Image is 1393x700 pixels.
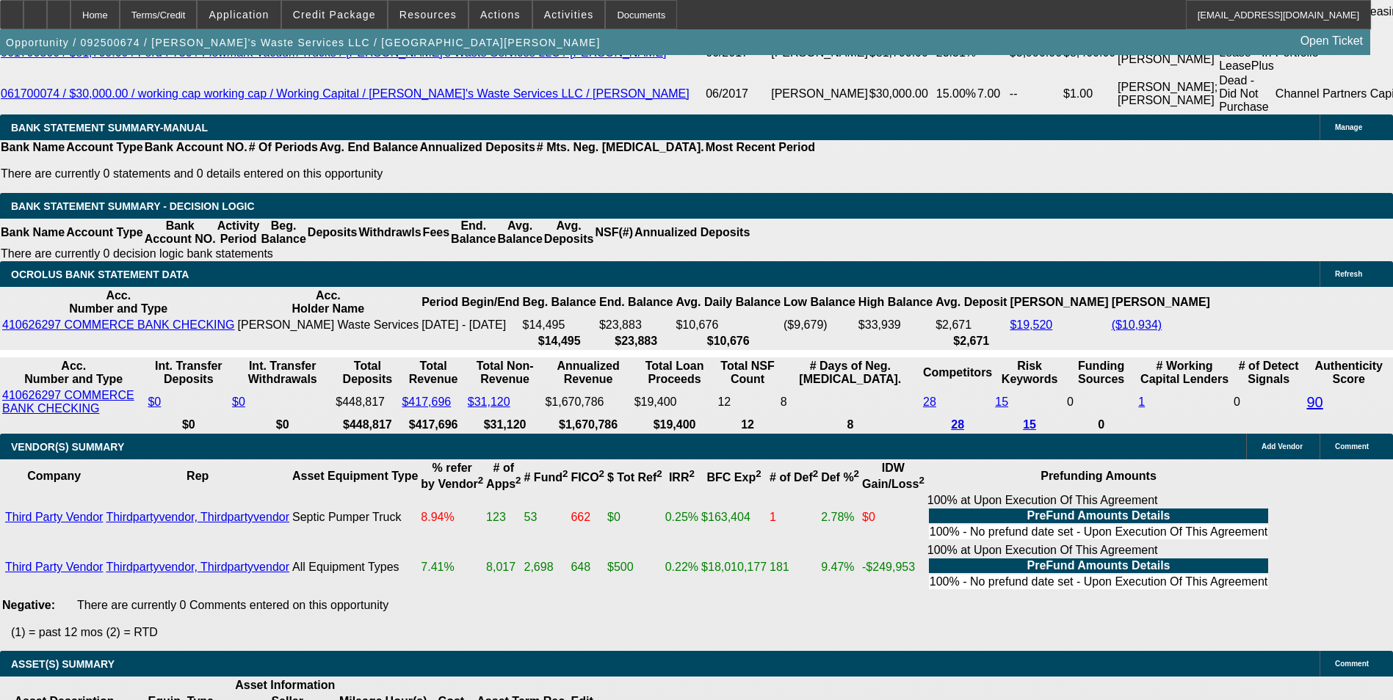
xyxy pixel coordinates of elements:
[634,359,716,387] th: Total Loan Proceeds
[594,219,634,247] th: NSF(#)
[6,37,601,48] span: Opportunity / 092500674 / [PERSON_NAME]'s Waste Services LLC / [GEOGRAPHIC_DATA][PERSON_NAME]
[144,219,217,247] th: Bank Account NO.
[669,471,695,484] b: IRR
[994,359,1065,387] th: Risk Keywords
[861,493,925,542] td: $0
[1063,73,1117,114] td: $1.00
[1137,359,1231,387] th: # Working Capital Lenders
[147,418,230,432] th: $0
[665,543,699,591] td: 0.22%
[1306,394,1323,410] a: 90
[705,140,816,155] th: Most Recent Period
[813,468,818,479] sup: 2
[770,73,869,114] td: [PERSON_NAME]
[935,334,1007,349] th: $2,671
[820,493,860,542] td: 2.78%
[1,288,236,316] th: Acc. Number and Type
[496,219,543,247] th: Avg. Balance
[1066,359,1136,387] th: Funding Sources
[780,388,921,416] td: 8
[717,359,778,387] th: Sum of the Total NSF Count and Total Overdraft Fee Count from Ocrolus
[780,359,921,387] th: # Days of Neg. [MEDICAL_DATA].
[923,395,936,408] a: 28
[420,543,484,591] td: 7.41%
[1066,418,1136,432] th: 0
[820,543,860,591] td: 9.47%
[450,219,496,247] th: End. Balance
[858,288,933,316] th: High Balance
[260,219,306,247] th: Beg. Balance
[521,288,596,316] th: Beg. Balance
[936,73,977,114] td: 15.00%
[65,219,144,247] th: Account Type
[282,1,387,29] button: Credit Package
[607,493,663,542] td: $0
[401,418,465,432] th: $417,696
[571,471,604,484] b: FICO
[656,468,662,479] sup: 2
[467,418,543,432] th: $31,120
[1117,73,1218,114] td: [PERSON_NAME]; [PERSON_NAME]
[148,395,161,408] a: $0
[562,468,568,479] sup: 2
[319,140,419,155] th: Avg. End Balance
[421,288,520,316] th: Period Begin/End
[187,470,209,482] b: Rep
[358,219,421,247] th: Withdrawls
[1262,442,1303,451] span: Add Vendor
[598,334,673,349] th: $23,883
[995,395,1008,408] a: 15
[467,359,543,387] th: Total Non-Revenue
[783,288,856,316] th: Low Balance
[524,471,568,484] b: # Fund
[2,389,134,415] a: 410626297 COMMERCE BANK CHECKING
[485,543,521,591] td: 8,017
[634,418,716,432] th: $19,400
[106,511,289,523] a: Thirdpartyvendor, Thirdpartyvendor
[1,359,145,387] th: Acc. Number and Type
[147,359,230,387] th: Int. Transfer Deposits
[515,475,521,486] sup: 2
[217,219,261,247] th: Activity Period
[756,468,761,479] sup: 2
[598,318,673,332] td: $23,883
[1138,395,1145,408] a: 1
[769,543,819,591] td: 181
[2,599,55,611] b: Negative:
[927,544,1270,591] div: 100% at Upon Execution Of This Agreement
[11,626,1393,639] p: (1) = past 12 mos (2) = RTD
[11,658,115,670] span: ASSET(S) SUMMARY
[231,359,333,387] th: Int. Transfer Withdrawals
[198,1,280,29] button: Application
[11,269,189,280] span: OCROLUS BANK STATEMENT DATA
[922,359,993,387] th: Competitors
[237,318,420,332] td: [PERSON_NAME] Waste Services
[292,543,419,591] td: All Equipment Types
[607,471,662,484] b: $ Tot Ref
[607,543,663,591] td: $500
[209,9,269,21] span: Application
[717,388,778,416] td: 12
[634,219,750,247] th: Annualized Deposits
[486,462,521,490] b: # of Apps
[1218,73,1275,114] td: Dead - Did Not Purchase
[1306,359,1392,387] th: Authenticity Score
[1111,288,1211,316] th: [PERSON_NAME]
[570,543,605,591] td: 648
[1,167,815,181] p: There are currently 0 statements and 0 details entered on this opportunity
[935,288,1007,316] th: Avg. Deposit
[1112,318,1162,331] a: ($10,934)
[335,388,399,416] td: $448,817
[854,468,859,479] sup: 2
[65,140,144,155] th: Account Type
[929,525,1268,539] td: 100% - No prefund date set - Upon Execution Of This Agreement
[544,418,632,432] th: $1,670,786
[1335,442,1369,451] span: Comment
[231,418,333,432] th: $0
[468,395,510,408] a: $31,120
[1009,73,1063,114] td: --
[421,462,483,490] b: % refer by Vendor
[707,471,761,484] b: BFC Exp
[701,543,767,591] td: $18,010,177
[401,359,465,387] th: Total Revenue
